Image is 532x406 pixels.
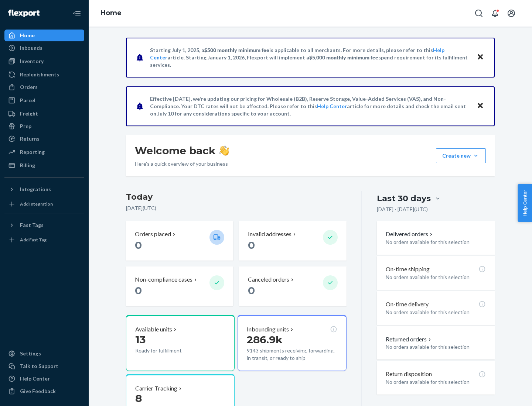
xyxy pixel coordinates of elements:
[4,120,84,132] a: Prep
[20,148,45,156] div: Reporting
[471,6,486,21] button: Open Search Box
[20,362,58,370] div: Talk to Support
[20,58,44,65] div: Inventory
[69,6,84,21] button: Close Navigation
[95,3,127,24] ol: breadcrumbs
[135,160,229,168] p: Here’s a quick overview of your business
[204,47,269,53] span: $500 monthly minimum fee
[386,309,486,316] p: No orders available for this selection
[386,378,486,386] p: No orders available for this selection
[247,325,289,334] p: Inbounding units
[135,230,171,238] p: Orders placed
[126,191,347,203] h3: Today
[20,71,59,78] div: Replenishments
[377,206,428,213] p: [DATE] - [DATE] ( UTC )
[20,97,35,104] div: Parcel
[248,284,255,297] span: 0
[248,230,291,238] p: Invalid addresses
[4,360,84,372] a: Talk to Support
[436,148,486,163] button: Create new
[135,325,172,334] p: Available units
[248,239,255,251] span: 0
[135,144,229,157] h1: Welcome back
[4,219,84,231] button: Fast Tags
[386,238,486,246] p: No orders available for this selection
[4,234,84,246] a: Add Fast Tag
[20,44,42,52] div: Inbounds
[8,10,40,17] img: Flexport logo
[135,275,192,284] p: Non-compliance cases
[135,384,177,393] p: Carrier Tracking
[4,183,84,195] button: Integrations
[219,145,229,156] img: hand-wave emoji
[239,221,346,261] button: Invalid addresses 0
[20,201,53,207] div: Add Integration
[20,350,41,357] div: Settings
[518,184,532,222] button: Help Center
[126,315,235,371] button: Available units13Ready for fulfillment
[150,95,470,117] p: Effective [DATE], we're updating our pricing for Wholesale (B2B), Reserve Storage, Value-Added Se...
[386,343,486,351] p: No orders available for this selection
[386,230,434,238] button: Delivered orders
[386,300,429,309] p: On-time delivery
[386,265,430,273] p: On-time shipping
[248,275,289,284] p: Canceled orders
[386,273,486,281] p: No orders available for this selection
[135,347,204,354] p: Ready for fulfillment
[20,135,40,142] div: Returns
[475,101,485,111] button: Close
[4,81,84,93] a: Orders
[20,110,38,117] div: Freight
[4,30,84,41] a: Home
[317,103,347,109] a: Help Center
[4,373,84,385] a: Help Center
[100,9,122,17] a: Home
[20,162,35,169] div: Billing
[4,159,84,171] a: Billing
[4,146,84,158] a: Reporting
[4,42,84,54] a: Inbounds
[4,385,84,397] button: Give Feedback
[4,69,84,80] a: Replenishments
[150,47,470,69] p: Starting July 1, 2025, a is applicable to all merchants. For more details, please refer to this a...
[20,32,35,39] div: Home
[4,348,84,359] a: Settings
[135,333,146,346] span: 13
[135,284,142,297] span: 0
[126,204,347,212] p: [DATE] ( UTC )
[239,266,346,306] button: Canceled orders 0
[20,186,51,193] div: Integrations
[4,198,84,210] a: Add Integration
[20,123,31,130] div: Prep
[126,266,233,306] button: Non-compliance cases 0
[20,388,56,395] div: Give Feedback
[504,6,519,21] button: Open account menu
[20,221,44,229] div: Fast Tags
[135,392,142,405] span: 8
[4,55,84,67] a: Inventory
[238,315,346,371] button: Inbounding units286.9k9143 shipments receiving, forwarding, in transit, or ready to ship
[4,108,84,120] a: Freight
[488,6,502,21] button: Open notifications
[20,375,50,382] div: Help Center
[247,333,283,346] span: 286.9k
[135,239,142,251] span: 0
[377,193,431,204] div: Last 30 days
[20,83,38,91] div: Orders
[4,94,84,106] a: Parcel
[20,237,47,243] div: Add Fast Tag
[309,54,378,61] span: $5,000 monthly minimum fee
[4,133,84,145] a: Returns
[475,52,485,63] button: Close
[247,347,337,362] p: 9143 shipments receiving, forwarding, in transit, or ready to ship
[386,335,433,344] button: Returned orders
[386,370,432,378] p: Return disposition
[126,221,233,261] button: Orders placed 0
